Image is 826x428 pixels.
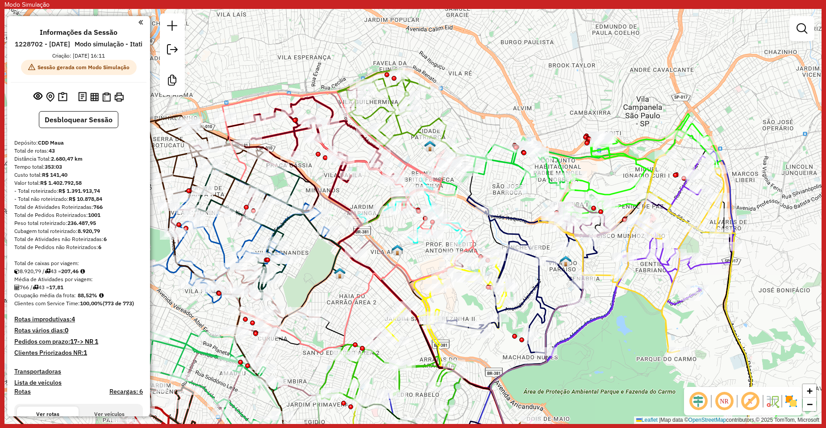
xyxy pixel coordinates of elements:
img: 617 UDC Light WCL Vila Matilde [424,140,436,152]
strong: 8.920,79 [78,228,100,234]
span: Clientes com Service Time: [14,300,80,307]
img: 615 UDC Light WCL Jardim Brasília [392,244,403,256]
span: − [807,399,813,410]
strong: 4 [71,315,75,323]
strong: R$ 141,40 [42,171,67,178]
img: Fluxo de ruas [765,394,780,408]
strong: R$ 1.402.792,58 [40,179,82,186]
a: Zoom out [803,398,816,411]
button: Ver rotas [17,407,79,422]
div: Total de Atividades não Roteirizadas: [14,235,143,243]
div: Total de rotas: [14,147,143,155]
h4: Recargas: 6 [109,388,143,395]
div: Peso total roteirizado: [14,219,143,227]
div: Média de Atividades por viagem: [14,275,143,283]
img: 611 UDC Light WCL Cidade Líder [560,255,572,267]
strong: 88,52% [78,292,97,299]
button: Visualizar relatório de Roteirização [88,91,100,103]
span: Exibir rótulo [739,391,761,412]
div: - Total não roteirizado: [14,195,143,203]
h4: Transportadoras [14,368,143,375]
h6: Modo simulação - Itati [75,40,142,48]
strong: R$ 1.391.913,74 [58,187,100,194]
strong: CDD Maua [38,139,64,146]
i: Total de rotas [33,285,38,290]
span: Ocupação média da frota: [14,292,76,299]
strong: 100,00% [80,300,103,307]
h4: Lista de veículos [14,379,143,386]
strong: (773 de 773) [103,300,134,307]
strong: 766 [93,204,103,210]
button: Ver veículos [79,407,140,422]
h4: Pedidos com prazo: [14,338,98,345]
span: Ocultar deslocamento [688,391,709,412]
strong: 6 [98,244,101,250]
strong: 17 [70,337,77,345]
strong: 43 [49,147,55,154]
a: Zoom in [803,384,816,398]
div: Criação: [DATE] 16:11 [49,52,108,60]
div: Valor total: [14,179,143,187]
h4: Clientes Priorizados NR: [14,349,143,357]
button: Visualizar Romaneio [100,91,113,104]
div: Total de Pedidos Roteirizados: [14,211,143,219]
button: Painel de Sugestão [56,90,69,104]
i: Cubagem total roteirizado [14,269,20,274]
img: 608 UDC Full Vila Formosa [334,267,346,279]
strong: 236.487,95 [67,220,96,226]
button: Logs desbloquear sessão [76,90,88,104]
strong: 6 [104,236,107,242]
div: 766 / 43 = [14,283,143,291]
strong: 2.680,47 km [51,155,83,162]
strong: 1001 [88,212,100,218]
img: Exibir/Ocultar setores [784,394,798,408]
a: Exportar sessão [163,41,181,61]
h4: Rotas vários dias: [14,327,143,334]
div: Distância Total: [14,155,143,163]
a: Exibir filtros [793,20,811,37]
a: Nova sessão e pesquisa [163,17,181,37]
i: Total de rotas [45,269,50,274]
div: Depósito: [14,139,143,147]
div: - Total roteirizado: [14,187,143,195]
span: Sessão gerada com Modo Simulação [21,60,137,75]
span: + [807,385,813,396]
strong: 0 [65,326,68,334]
div: Total de Atividades Roteirizadas: [14,203,143,211]
strong: 207,46 [61,268,79,274]
i: Total de Atividades [14,285,20,290]
a: Criar modelo [163,71,181,91]
button: Exibir sessão original [32,90,44,104]
strong: -> NR 1 [77,337,98,345]
strong: 353:03 [45,163,62,170]
h4: Informações da Sessão [40,28,117,37]
div: 8.920,79 / 43 = [14,267,143,275]
strong: 1 [83,349,87,357]
button: Desbloquear Sessão [39,111,118,128]
em: Média calculada utilizando a maior ocupação (%Peso ou %Cubagem) de cada rota da sessão. Rotas cro... [99,293,104,298]
span: Ocultar NR [713,391,735,412]
button: Imprimir Rotas [113,91,125,104]
a: OpenStreetMap [688,417,726,423]
h6: 1228702 - [DATE] [15,40,70,48]
strong: 17,81 [49,284,63,291]
i: Meta Caixas/viagem: 171,40 Diferença: 36,06 [80,269,85,274]
div: Total de Pedidos não Roteirizados: [14,243,143,251]
div: Total de caixas por viagem: [14,259,143,267]
strong: R$ 10.878,84 [69,195,102,202]
h4: Rotas improdutivas: [14,316,143,323]
div: Custo total: [14,171,143,179]
a: Leaflet [636,417,658,423]
div: Tempo total: [14,163,143,171]
a: Clique aqui para minimizar o painel [138,17,143,27]
button: Centralizar mapa no depósito ou ponto de apoio [44,90,56,104]
div: Map data © contributors,© 2025 TomTom, Microsoft [634,416,822,424]
a: Rotas [14,388,31,395]
span: | [659,417,660,423]
div: Cubagem total roteirizado: [14,227,143,235]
